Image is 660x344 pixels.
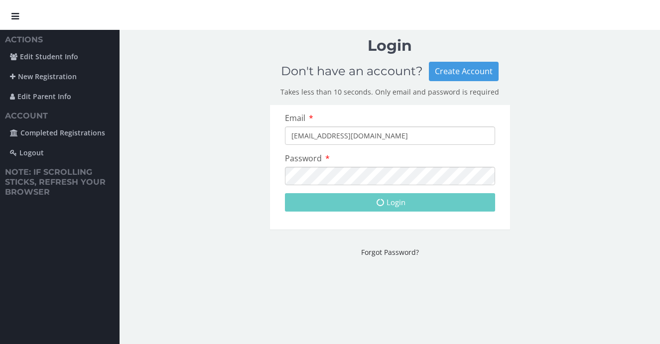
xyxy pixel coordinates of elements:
[270,87,510,97] p: Takes less than 10 seconds. Only email and password is required
[285,153,322,164] span: Password
[5,143,115,162] a: Logout
[5,87,115,106] a: Edit Parent Info
[281,65,429,78] h2: Don't have an account?
[361,247,419,257] a: Forgot Password?
[5,67,115,86] a: New Registration
[285,113,305,123] span: Email
[270,37,510,54] h1: Login
[285,193,495,212] button: Login
[5,47,115,66] a: Edit Student Info
[429,62,499,81] div: Create Account
[5,123,115,142] a: Completed Registrations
